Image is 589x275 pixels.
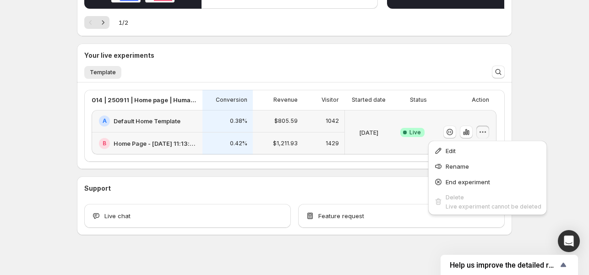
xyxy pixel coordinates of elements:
[97,16,109,29] button: Next
[446,203,541,210] span: Live experiment cannot be deleted
[409,129,421,136] span: Live
[431,175,544,189] button: End experiment
[446,163,469,170] span: Rename
[352,96,386,104] p: Started date
[558,230,580,252] div: Open Intercom Messenger
[326,117,339,125] p: 1042
[230,140,247,147] p: 0.42%
[450,261,558,269] span: Help us improve the detailed report for A/B campaigns
[216,96,247,104] p: Conversion
[450,259,569,270] button: Show survey - Help us improve the detailed report for A/B campaigns
[431,159,544,174] button: Rename
[273,140,298,147] p: $1,211.93
[274,117,298,125] p: $805.59
[431,190,544,213] button: DeleteLive experiment cannot be deleted
[92,95,197,104] p: 014 | 250911 | Home page | Human hero banner
[84,51,154,60] h3: Your live experiments
[431,143,544,158] button: Edit
[103,140,106,147] h2: B
[446,192,541,202] div: Delete
[472,96,489,104] p: Action
[318,211,364,220] span: Feature request
[492,66,505,78] button: Search and filter results
[119,18,128,27] span: 1 / 2
[103,117,107,125] h2: A
[84,16,109,29] nav: Pagination
[230,117,247,125] p: 0.38%
[273,96,298,104] p: Revenue
[104,211,131,220] span: Live chat
[410,96,427,104] p: Status
[114,139,197,148] h2: Home Page - [DATE] 11:13:58
[84,184,111,193] h3: Support
[326,140,339,147] p: 1429
[90,69,116,76] span: Template
[114,116,180,126] h2: Default Home Template
[446,178,490,186] span: End experiment
[322,96,339,104] p: Visitor
[359,128,378,137] p: [DATE]
[446,147,456,154] span: Edit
